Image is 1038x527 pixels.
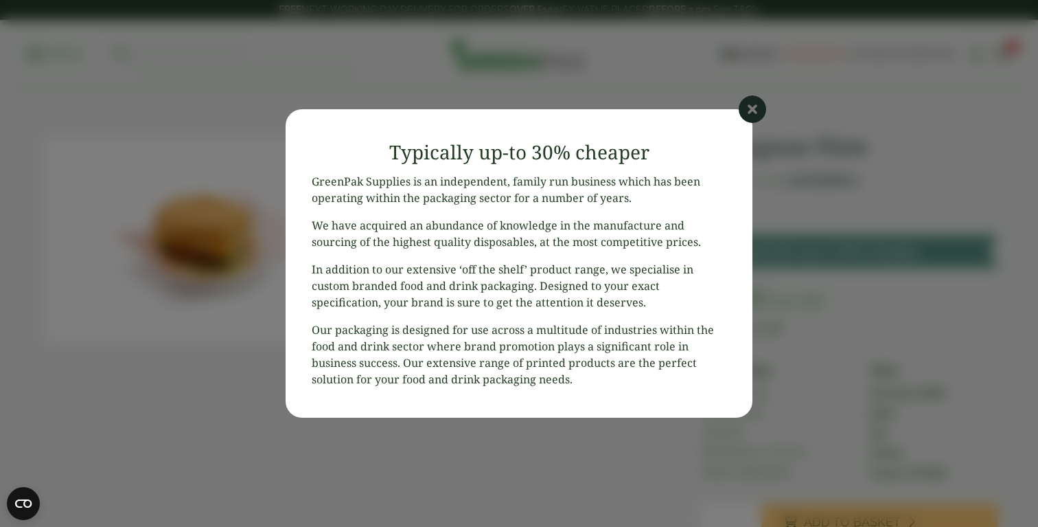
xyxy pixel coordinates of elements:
[312,261,726,311] p: In addition to our extensive ‘off the shelf’ product range, we specialise in custom branded food ...
[312,322,726,388] p: Our packaging is designed for use across a multitude of industries within the food and drink sect...
[312,141,726,164] h3: Typically up-to 30% cheaper
[312,217,726,250] p: We have acquired an abundance of knowledge in the manufacture and sourcing of the highest quality...
[312,173,726,206] p: GreenPak Supplies is an independent, family run business which has been operating within the pack...
[7,487,40,520] button: Open CMP widget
